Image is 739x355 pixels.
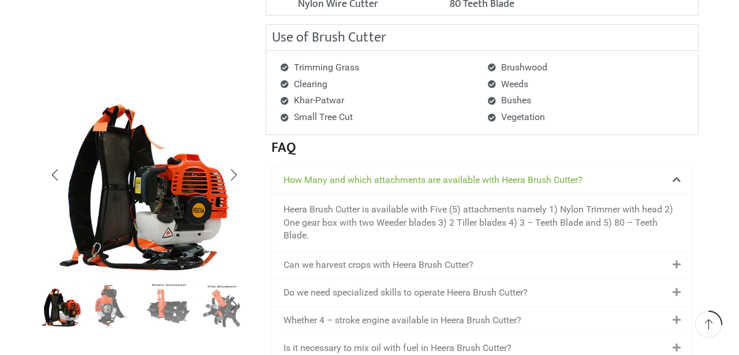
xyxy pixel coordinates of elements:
[291,92,344,109] span: Khar-Patwar
[272,31,692,44] h2: Use of Brush Cutter
[498,76,528,93] span: Weeds
[272,167,692,194] div: How Many and which attachments are available with Heera Brush Cutter?
[38,280,85,328] img: Heera Brush Cutter
[198,282,246,330] a: Tiller Attachmnet
[40,68,248,276] div: 1 / 8
[198,282,246,328] li: 4 / 8
[144,280,192,328] a: Weeder Ataachment
[219,160,248,189] div: Next slide
[38,282,85,328] li: 1 / 8
[272,252,692,279] div: Can we harvest crops with Heera Brush Cutter?
[271,141,693,155] h2: FAQ
[91,282,139,330] a: 4
[498,92,531,109] span: Bushes
[291,59,359,76] span: Trimming Grass
[272,279,692,307] div: Do we need specialized skills to operate Heera Brush Cutter?
[40,160,69,189] div: Previous slide
[219,291,248,320] div: Next slide
[283,174,583,185] a: How Many and which attachments are available with Heera Brush Cutter?
[498,59,547,76] span: Brushwood
[283,259,473,270] a: Can we harvest crops with Heera Brush Cutter?
[283,287,528,298] a: Do we need specialized skills to operate Heera Brush Cutter?
[498,109,545,126] span: Vegetation
[91,282,139,328] li: 2 / 8
[272,307,692,334] div: Whether 4 – stroke engine available in Heera Brush Cutter?
[291,76,327,93] span: Clearing
[291,109,353,126] span: Small Tree Cut
[283,342,512,353] a: Is it necessary to mix oil with fuel in Heera Brush Cutter?
[272,194,692,251] div: How Many and which attachments are available with Heera Brush Cutter?
[144,282,192,328] li: 3 / 8
[283,315,521,326] a: Whether 4 – stroke engine available in Heera Brush Cutter?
